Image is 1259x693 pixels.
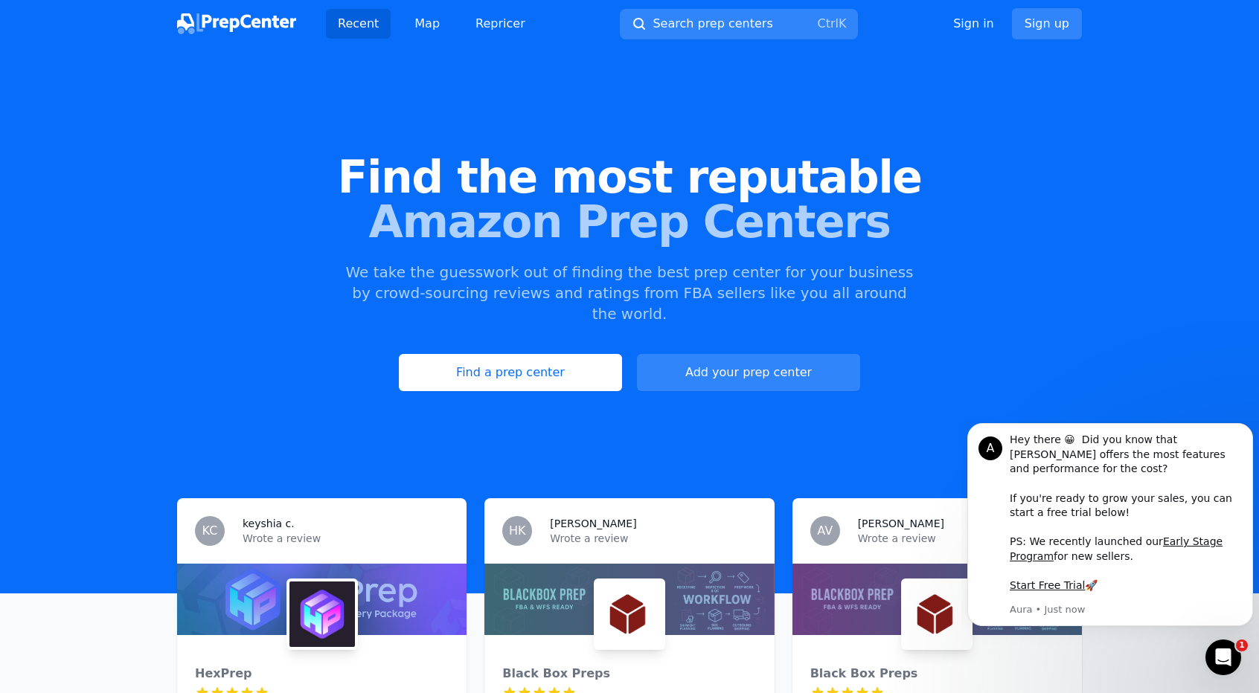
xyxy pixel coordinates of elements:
a: Recent [326,9,391,39]
img: Black Box Preps [904,581,970,647]
h3: keyshia c. [243,516,295,531]
button: Search prep centersCtrlK [620,9,858,39]
h3: [PERSON_NAME] [858,516,944,531]
a: Sign up [1012,8,1082,39]
p: Wrote a review [243,531,449,546]
a: Find a prep center [399,354,622,391]
h3: [PERSON_NAME] [550,516,636,531]
img: PrepCenter [177,13,296,34]
span: Search prep centers [653,15,772,33]
p: Wrote a review [858,531,1064,546]
span: Amazon Prep Centers [24,199,1235,244]
kbd: K [839,16,847,30]
div: HexPrep [195,665,449,683]
p: We take the guesswork out of finding the best prep center for your business by crowd-sourcing rev... [344,262,915,324]
div: Black Box Preps [502,665,756,683]
kbd: Ctrl [817,16,838,30]
span: Find the most reputable [24,155,1235,199]
a: Add your prep center [637,354,860,391]
span: KC [202,525,218,537]
span: 1 [1236,639,1248,651]
iframe: Intercom notifications message [961,420,1259,683]
a: Repricer [464,9,537,39]
div: Black Box Preps [810,665,1064,683]
a: Sign in [953,15,994,33]
iframe: Intercom live chat [1205,639,1241,675]
a: Map [403,9,452,39]
p: Wrote a review [550,531,756,546]
img: Black Box Preps [597,581,662,647]
img: HexPrep [289,581,355,647]
span: AV [817,525,833,537]
span: HK [509,525,526,537]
